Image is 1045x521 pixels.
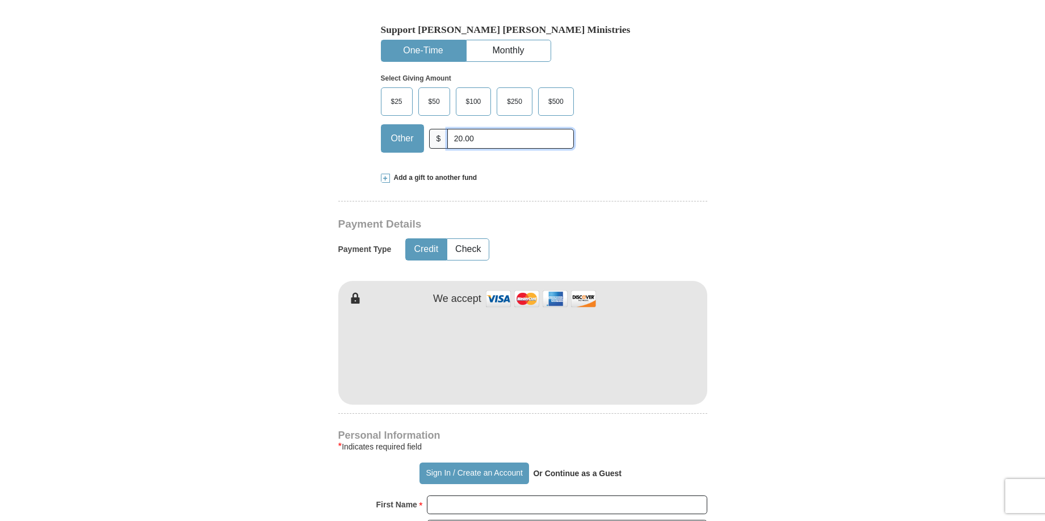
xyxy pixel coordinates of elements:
[381,40,465,61] button: One-Time
[381,24,665,36] h5: Support [PERSON_NAME] [PERSON_NAME] Ministries
[338,218,628,231] h3: Payment Details
[447,239,489,260] button: Check
[419,463,529,484] button: Sign In / Create an Account
[484,287,598,311] img: credit cards accepted
[429,129,448,149] span: $
[543,93,569,110] span: $500
[533,469,622,478] strong: Or Continue as a Guest
[338,440,707,453] div: Indicates required field
[501,93,528,110] span: $250
[390,173,477,183] span: Add a gift to another fund
[338,431,707,440] h4: Personal Information
[385,130,419,147] span: Other
[433,293,481,305] h4: We accept
[381,74,451,82] strong: Select Giving Amount
[338,245,392,254] h5: Payment Type
[467,40,551,61] button: Monthly
[423,93,446,110] span: $50
[460,93,487,110] span: $100
[385,93,408,110] span: $25
[376,497,417,512] strong: First Name
[447,129,573,149] input: Other Amount
[406,239,446,260] button: Credit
